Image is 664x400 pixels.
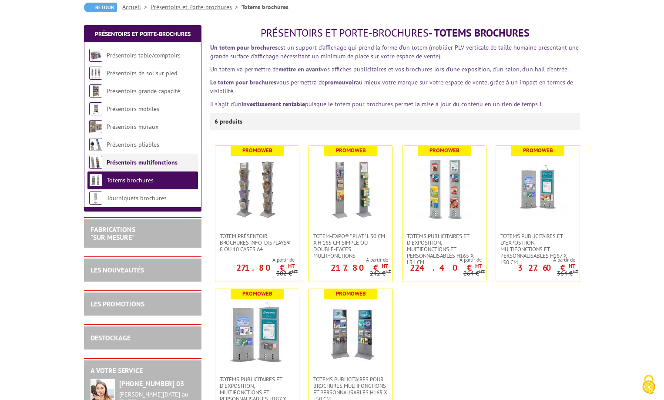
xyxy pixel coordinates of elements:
img: Totems publicitaires et d'exposition, multifonctions et personnalisables H187 X L65 CM [227,302,288,363]
span: Totems publicitaires et d'exposition, multifonctions et personnalisables H165 X L31 CM [407,233,482,266]
strong: [PHONE_NUMBER] 03 [119,379,184,388]
span: vous permettra de au mieux votre marque sur votre espace de vente, grâce à un impact en termes de... [210,78,573,95]
img: Totem Présentoir brochures Info-Displays® 8 ou 10 cases A4 [227,159,288,220]
sup: HT [475,262,482,270]
b: Promoweb [336,147,366,154]
b: Promoweb [242,290,272,297]
sup: HT [573,269,578,275]
p: 242 € [370,270,391,277]
span: Totems publicitaires et d'exposition, multifonctions et personnalisables H167 X L50 CM [500,233,575,266]
sup: HT [386,269,391,275]
a: Retour [84,3,117,12]
img: Présentoirs mobiles [89,102,102,115]
span: Un totem va permettre de vos affiches publicitaires et vos brochures lors d’une exposition, d’un ... [210,65,569,73]
a: Présentoirs mobiles [107,105,159,113]
a: Accueil [122,3,151,11]
img: Totems publicitaires et d'exposition, multifonctions et personnalisables H167 X L50 CM [507,159,568,220]
p: 271.80 € [236,265,295,270]
strong: mettre en avant [278,65,321,73]
a: LES NOUVEAUTÉS [91,266,144,274]
img: Présentoirs grande capacité [89,84,102,97]
img: Totems publicitaires et d'exposition, multifonctions et personnalisables H165 X L31 CM [414,159,475,220]
a: Présentoirs et Porte-brochures [151,3,241,11]
a: Tourniquets brochures [107,194,167,202]
a: Totems publicitaires et d'exposition, multifonctions et personnalisables H165 X L31 CM [402,233,486,266]
p: 224.40 € [410,265,482,270]
span: A partir de [402,256,482,263]
h1: - Totems brochures [210,27,580,39]
img: Cookies (fenêtre modale) [638,374,660,396]
p: 302 € [276,270,298,277]
h2: A votre service [91,367,195,375]
a: Présentoirs muraux [107,123,158,131]
button: Cookies (fenêtre modale) [634,370,664,400]
a: Présentoirs pliables [107,141,159,148]
strong: investissement rentable [241,100,305,108]
sup: HT [479,269,485,275]
b: Promoweb [429,147,459,154]
b: Promoweb [242,147,272,154]
sup: HT [288,262,295,270]
img: Totem-Expo® [320,159,381,220]
sup: HT [292,269,298,275]
a: LES PROMOTIONS [91,299,144,308]
strong: promouvoir [325,78,356,86]
span: A partir de [309,256,388,263]
font: Il s’agit d’un puisque le totem pour brochures permet la mise à jour du contenu en un rien de tem... [210,100,541,108]
img: Totems brochures [89,174,102,187]
a: Totem-Expo® " plat " L 30 cm x H 165 cm simple ou double-faces multifonctions [309,233,392,259]
span: A partir de [215,256,295,263]
a: Totems publicitaires et d'exposition, multifonctions et personnalisables H167 X L50 CM [496,233,580,266]
p: 264 € [463,270,485,277]
strong: Le totem pour brochures [210,78,276,86]
a: Présentoirs table/comptoirs [107,51,181,59]
b: Promoweb [336,290,366,297]
a: Totems brochures [107,176,154,184]
img: Présentoirs muraux [89,120,102,133]
img: Présentoirs multifonctions [89,156,102,169]
img: Tourniquets brochures [89,192,102,205]
li: Totems brochures [241,3,288,11]
img: Totems publicitaires pour brochures multifonctions et personnalisables H165 x L50 cm [320,302,381,363]
strong: Un totem pour brochures [210,44,278,51]
a: Totem Présentoir brochures Info-Displays® 8 ou 10 cases A4 [215,233,299,252]
span: est un support d’affichage qui prend la forme d’un totem (mobilier PLV verticale de taille humain... [210,44,579,60]
sup: HT [382,262,388,270]
p: 6 produits [215,113,247,130]
span: Totem-Expo® " plat " L 30 cm x H 165 cm simple ou double-faces multifonctions [313,233,388,259]
a: FABRICATIONS"Sur Mesure" [91,225,135,242]
p: 327.60 € [518,265,575,270]
sup: HT [569,262,575,270]
p: 364 € [557,270,578,277]
p: 217.80 € [331,265,388,270]
a: DESTOCKAGE [91,333,131,342]
img: Présentoirs pliables [89,138,102,151]
img: Présentoirs de sol sur pied [89,67,102,80]
a: Présentoirs grande capacité [107,87,180,95]
b: Promoweb [523,147,553,154]
span: Présentoirs et Porte-brochures [261,26,429,40]
a: Présentoirs et Porte-brochures [95,30,191,38]
span: Totem Présentoir brochures Info-Displays® 8 ou 10 cases A4 [220,233,295,252]
a: Présentoirs de sol sur pied [107,69,177,77]
a: Présentoirs multifonctions [107,158,178,166]
span: A partir de [496,256,575,263]
img: Présentoirs table/comptoirs [89,49,102,62]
